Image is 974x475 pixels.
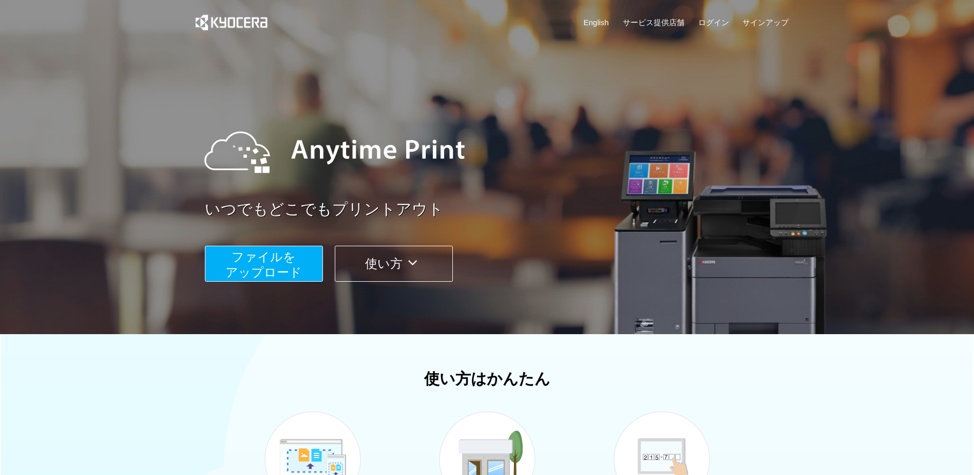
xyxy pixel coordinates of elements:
a: サービス提供店舗 [623,17,684,28]
a: English [584,17,609,28]
span: ファイルを ​​アップロード [225,250,302,279]
button: 使い方 [335,246,453,282]
a: サインアップ [742,17,789,28]
button: ファイルを​​アップロード [205,246,323,282]
a: いつでもどこでもプリントアウト [205,198,795,221]
a: ログイン [698,17,729,28]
